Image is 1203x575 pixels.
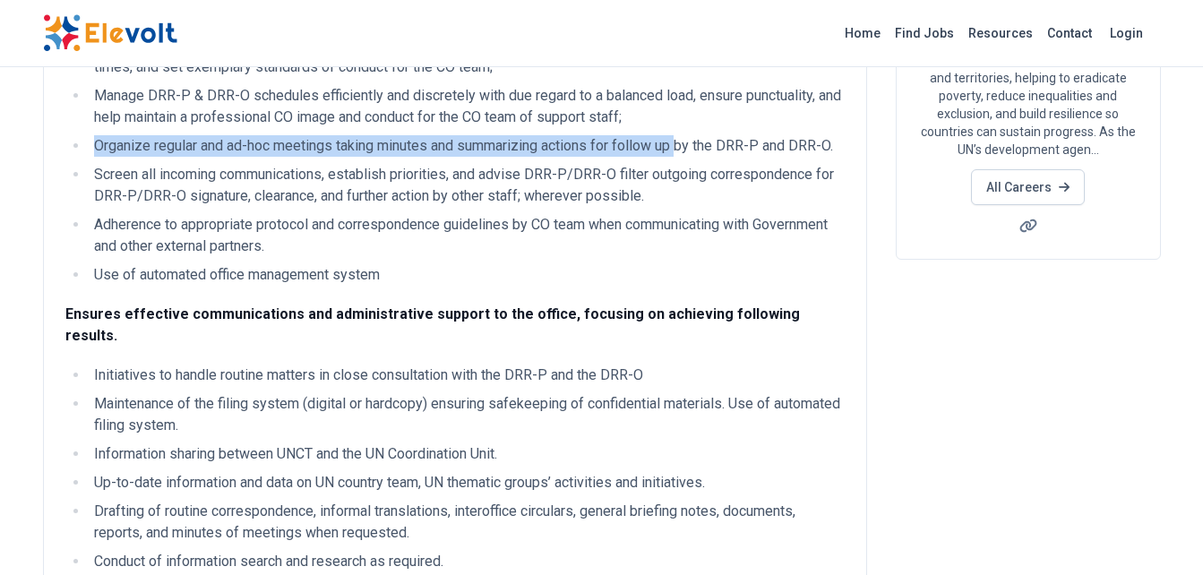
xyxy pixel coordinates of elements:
[89,551,845,572] li: Conduct of information search and research as required.
[918,51,1139,159] p: UNDP works in about 170 countries and territories, helping to eradicate poverty, reduce inequalit...
[888,19,961,47] a: Find Jobs
[89,214,845,257] li: Adherence to appropriate protocol and correspondence guidelines by CO team when communicating wit...
[89,365,845,386] li: Initiatives to handle routine matters in close consultation with the DRR-P and the DRR-O
[89,264,845,286] li: Use of automated office management system
[1040,19,1099,47] a: Contact
[1113,489,1203,575] iframe: Chat Widget
[89,443,845,465] li: Information sharing between UNCT and the UN Coordination Unit.
[1099,15,1154,51] a: Login
[43,14,177,52] img: Elevolt
[89,501,845,544] li: Drafting of routine correspondence, informal translations, interoffice circulars, general briefin...
[89,164,845,207] li: Screen all incoming communications, establish priorities, and advise DRR-P/DRR-O filter outgoing ...
[961,19,1040,47] a: Resources
[89,393,845,436] li: Maintenance of the filing system (digital or hardcopy) ensuring safekeeping of confidential mater...
[89,472,845,493] li: Up-to-date information and data on UN country team, UN thematic groups’ activities and initiatives.
[971,169,1085,205] a: All Careers
[65,305,800,344] strong: Ensures effective communications and administrative support to the office, focusing on achieving ...
[838,19,888,47] a: Home
[89,85,845,128] li: Manage DRR-P & DRR-O schedules efficiently and discretely with due regard to a balanced load, ens...
[89,135,845,157] li: Organize regular and ad-hoc meetings taking minutes and summarizing actions for follow up by the ...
